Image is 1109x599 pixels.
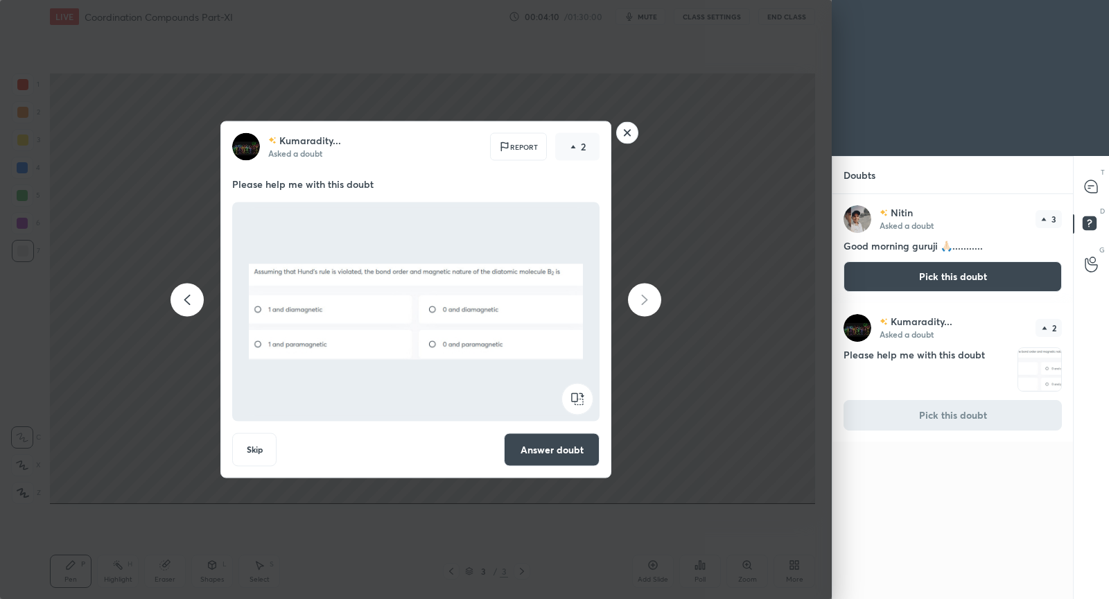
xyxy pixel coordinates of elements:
[1018,348,1061,391] img: 1756701173PJKP41.png
[249,208,583,416] img: 1756701173PJKP41.png
[844,314,871,342] img: b1d6fe03b4dc4be3b30c0336b7e1233d.jpg
[844,205,871,233] img: 8fb0894b662d4efc9c06a6494a0b2374.jpg
[891,207,913,218] p: Nitin
[504,433,600,467] button: Answer doubt
[880,209,888,217] img: no-rating-badge.077c3623.svg
[880,318,888,326] img: no-rating-badge.077c3623.svg
[1101,167,1105,177] p: T
[268,137,277,144] img: no-rating-badge.077c3623.svg
[880,220,934,231] p: Asked a doubt
[844,347,1012,392] h4: Please help me with this doubt
[232,177,600,191] p: Please help me with this doubt
[1052,324,1056,332] p: 2
[844,261,1062,292] button: Pick this doubt
[581,140,586,154] p: 2
[279,135,341,146] p: Kumaradity...
[232,433,277,467] button: Skip
[832,157,887,193] p: Doubts
[268,148,322,159] p: Asked a doubt
[1100,206,1105,216] p: D
[891,316,952,327] p: Kumaradity...
[232,133,260,161] img: b1d6fe03b4dc4be3b30c0336b7e1233d.jpg
[880,329,934,340] p: Asked a doubt
[1051,215,1056,223] p: 3
[844,238,1062,253] h4: Good morning guruji 🙏🏻...........
[490,133,547,161] div: Report
[1099,245,1105,255] p: G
